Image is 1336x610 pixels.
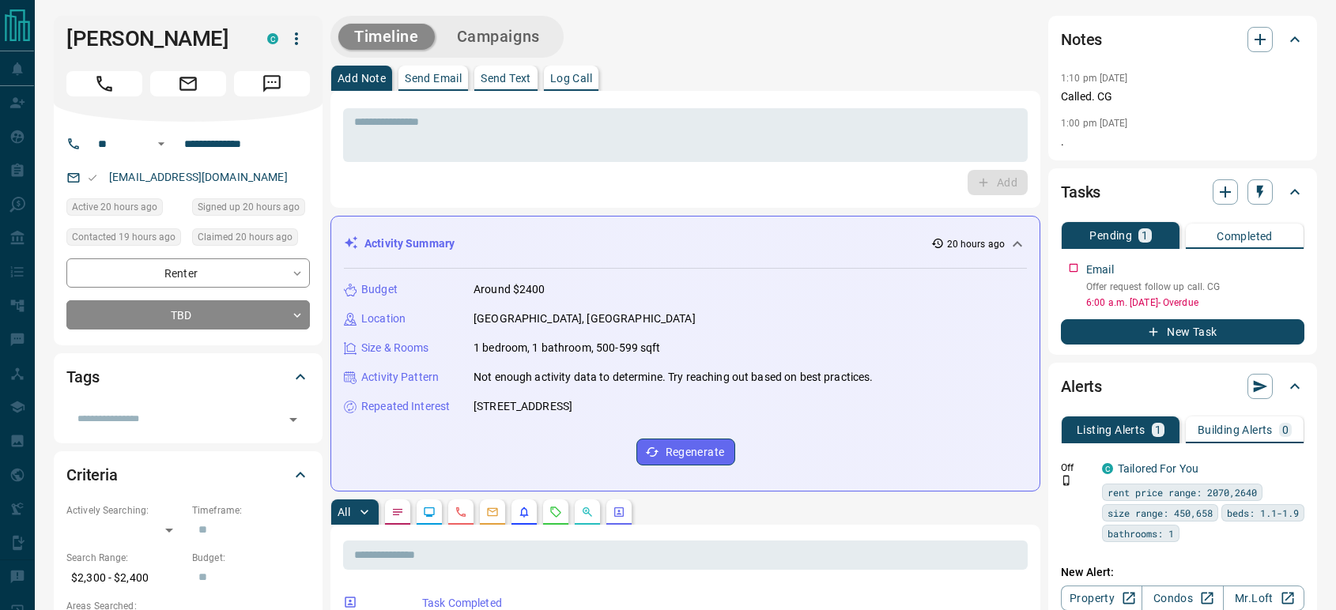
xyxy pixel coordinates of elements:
[1061,367,1304,405] div: Alerts
[66,198,184,220] div: Thu Aug 14 2025
[1282,424,1289,435] p: 0
[1061,88,1304,105] p: Called. CG
[474,369,874,386] p: Not enough activity data to determine. Try reaching out based on best practices.
[1198,424,1273,435] p: Building Alerts
[481,73,531,84] p: Send Text
[1102,463,1113,474] div: condos.ca
[87,172,98,183] svg: Email Valid
[282,409,304,431] button: Open
[66,228,184,250] div: Thu Aug 14 2025
[1061,475,1072,486] svg: Push Notification Only
[1142,230,1148,241] p: 1
[338,506,350,518] p: All
[474,281,545,298] p: Around $2400
[152,134,171,153] button: Open
[474,311,696,327] p: [GEOGRAPHIC_DATA], [GEOGRAPHIC_DATA]
[361,369,439,386] p: Activity Pattern
[1061,319,1304,345] button: New Task
[198,199,300,215] span: Signed up 20 hours ago
[1061,134,1304,150] p: .
[192,198,310,220] div: Thu Aug 14 2025
[364,235,455,252] p: Activity Summary
[66,551,184,565] p: Search Range:
[1086,262,1114,278] p: Email
[361,281,398,298] p: Budget
[66,462,118,488] h2: Criteria
[344,229,1027,258] div: Activity Summary20 hours ago
[441,24,556,50] button: Campaigns
[550,73,592,84] p: Log Call
[1227,505,1299,521] span: beds: 1.1-1.9
[947,237,1005,251] p: 20 hours ago
[72,229,175,245] span: Contacted 19 hours ago
[636,439,735,465] button: Regenerate
[267,33,278,44] div: condos.ca
[361,340,429,356] p: Size & Rooms
[1108,505,1213,521] span: size range: 450,658
[1061,179,1100,205] h2: Tasks
[474,340,661,356] p: 1 bedroom, 1 bathroom, 500-599 sqft
[150,71,226,96] span: Email
[234,71,310,96] span: Message
[66,503,184,518] p: Actively Searching:
[581,506,594,518] svg: Opportunities
[66,364,99,390] h2: Tags
[361,311,406,327] p: Location
[1061,118,1128,129] p: 1:00 pm [DATE]
[391,506,404,518] svg: Notes
[109,171,288,183] a: [EMAIL_ADDRESS][DOMAIN_NAME]
[1217,231,1273,242] p: Completed
[1061,21,1304,58] div: Notes
[1118,462,1198,475] a: Tailored For You
[66,71,142,96] span: Call
[613,506,625,518] svg: Agent Actions
[1086,280,1304,294] p: Offer request follow up call. CG
[66,358,310,396] div: Tags
[192,503,310,518] p: Timeframe:
[455,506,467,518] svg: Calls
[1061,374,1102,399] h2: Alerts
[66,26,243,51] h1: [PERSON_NAME]
[198,229,292,245] span: Claimed 20 hours ago
[1089,230,1132,241] p: Pending
[486,506,499,518] svg: Emails
[192,228,310,250] div: Thu Aug 14 2025
[338,73,386,84] p: Add Note
[1061,564,1304,581] p: New Alert:
[1061,27,1102,52] h2: Notes
[423,506,436,518] svg: Lead Browsing Activity
[405,73,462,84] p: Send Email
[518,506,530,518] svg: Listing Alerts
[338,24,435,50] button: Timeline
[1061,173,1304,211] div: Tasks
[549,506,562,518] svg: Requests
[1108,525,1174,541] span: bathrooms: 1
[192,551,310,565] p: Budget:
[66,300,310,329] div: TBD
[1086,296,1304,310] p: 6:00 a.m. [DATE] - Overdue
[361,398,450,415] p: Repeated Interest
[1155,424,1161,435] p: 1
[1061,73,1128,84] p: 1:10 pm [DATE]
[72,199,157,215] span: Active 20 hours ago
[1108,484,1257,500] span: rent price range: 2070,2640
[1061,461,1093,475] p: Off
[66,565,184,591] p: $2,300 - $2,400
[474,398,572,415] p: [STREET_ADDRESS]
[66,258,310,288] div: Renter
[1077,424,1145,435] p: Listing Alerts
[66,456,310,494] div: Criteria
